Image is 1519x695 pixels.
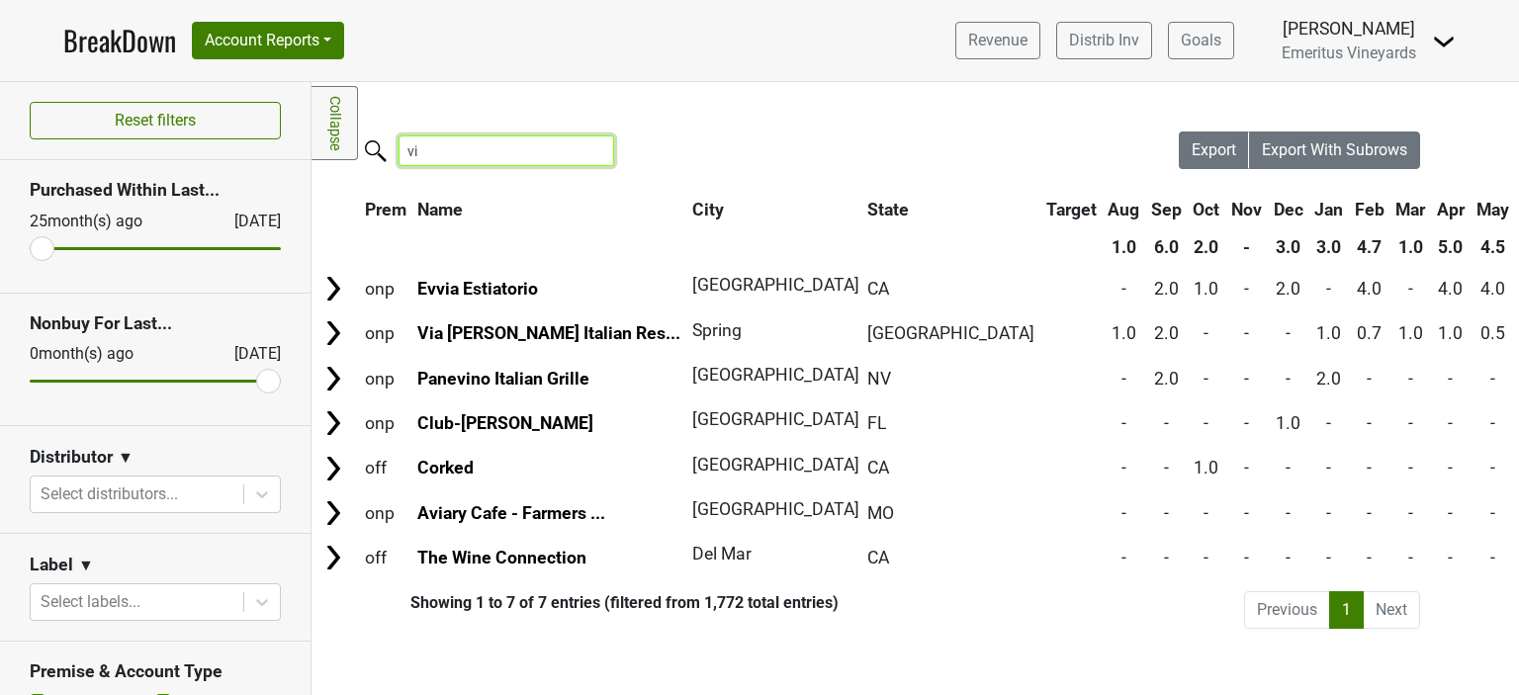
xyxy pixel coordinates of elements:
th: Name: activate to sort column ascending [413,192,686,227]
span: - [1244,413,1249,433]
span: - [1490,503,1495,523]
th: Feb: activate to sort column ascending [1350,192,1389,227]
div: 0 month(s) ago [30,342,187,366]
th: Sep: activate to sort column ascending [1146,192,1187,227]
a: 1 [1329,591,1364,629]
span: - [1490,458,1495,478]
span: - [1367,413,1372,433]
span: - [1367,503,1372,523]
th: 1.0 [1103,229,1144,265]
td: onp [360,267,411,309]
span: - [1326,413,1331,433]
span: - [1326,458,1331,478]
button: Export [1179,131,1250,169]
span: - [1408,548,1413,567]
span: - [1164,548,1169,567]
span: - [1448,413,1453,433]
span: 1.0 [1316,323,1341,343]
span: - [1244,323,1249,343]
span: - [1326,503,1331,523]
span: - [1448,503,1453,523]
span: 1.0 [1438,323,1463,343]
div: 25 month(s) ago [30,210,187,233]
span: - [1244,548,1249,567]
span: Export [1192,140,1236,159]
h3: Distributor [30,447,113,468]
img: Arrow right [318,498,348,528]
span: - [1367,369,1372,389]
span: - [1326,548,1331,567]
th: Oct: activate to sort column ascending [1189,192,1225,227]
img: Dropdown Menu [1432,30,1456,53]
span: Del Mar [692,544,752,564]
span: 1.0 [1194,279,1218,299]
span: - [1367,548,1372,567]
span: CA [867,279,889,299]
span: - [1164,458,1169,478]
a: Revenue [955,22,1040,59]
span: - [1408,369,1413,389]
h3: Premise & Account Type [30,661,281,682]
span: - [1204,369,1208,389]
span: [GEOGRAPHIC_DATA] [692,499,859,519]
span: - [1121,503,1126,523]
span: 2.0 [1276,279,1300,299]
span: CA [867,548,889,567]
span: [GEOGRAPHIC_DATA] [692,455,859,475]
span: - [1448,548,1453,567]
th: State: activate to sort column ascending [862,192,1039,227]
span: 4.0 [1480,279,1505,299]
span: Export With Subrows [1262,140,1407,159]
span: - [1286,548,1291,567]
a: Via [PERSON_NAME] Italian Res... [417,323,680,343]
button: Export With Subrows [1249,131,1420,169]
button: Reset filters [30,102,281,139]
img: Arrow right [318,454,348,483]
span: 2.0 [1316,369,1341,389]
div: [DATE] [217,210,281,233]
td: off [360,537,411,579]
a: Aviary Cafe - Farmers ... [417,503,605,523]
span: [GEOGRAPHIC_DATA] [867,323,1034,343]
span: - [1121,548,1126,567]
th: 4.5 [1472,229,1514,265]
span: - [1367,458,1372,478]
span: CA [867,458,889,478]
span: - [1408,279,1413,299]
th: Apr: activate to sort column ascending [1432,192,1470,227]
div: [PERSON_NAME] [1282,16,1416,42]
span: 4.0 [1357,279,1382,299]
span: 2.0 [1154,279,1179,299]
th: 1.0 [1391,229,1431,265]
span: 1.0 [1398,323,1423,343]
th: City: activate to sort column ascending [687,192,850,227]
span: - [1408,503,1413,523]
td: onp [360,312,411,355]
span: - [1408,413,1413,433]
th: &nbsp;: activate to sort column ascending [313,192,358,227]
span: 0.7 [1357,323,1382,343]
span: - [1121,413,1126,433]
span: - [1286,369,1291,389]
span: 0.5 [1480,323,1505,343]
span: - [1286,503,1291,523]
span: - [1286,323,1291,343]
td: onp [360,357,411,399]
button: Account Reports [192,22,344,59]
span: - [1244,503,1249,523]
span: - [1121,279,1126,299]
a: The Wine Connection [417,548,586,567]
h3: Label [30,555,73,575]
a: Club-[PERSON_NAME] [417,413,593,433]
span: 1.0 [1194,458,1218,478]
img: Arrow right [318,408,348,438]
a: Corked [417,458,474,478]
img: Arrow right [318,543,348,572]
h3: Nonbuy For Last... [30,313,281,334]
span: 1.0 [1276,413,1300,433]
span: - [1490,413,1495,433]
th: Nov: activate to sort column ascending [1226,192,1267,227]
span: Spring [692,320,742,340]
span: 4.0 [1438,279,1463,299]
span: Emeritus Vineyards [1282,43,1416,62]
